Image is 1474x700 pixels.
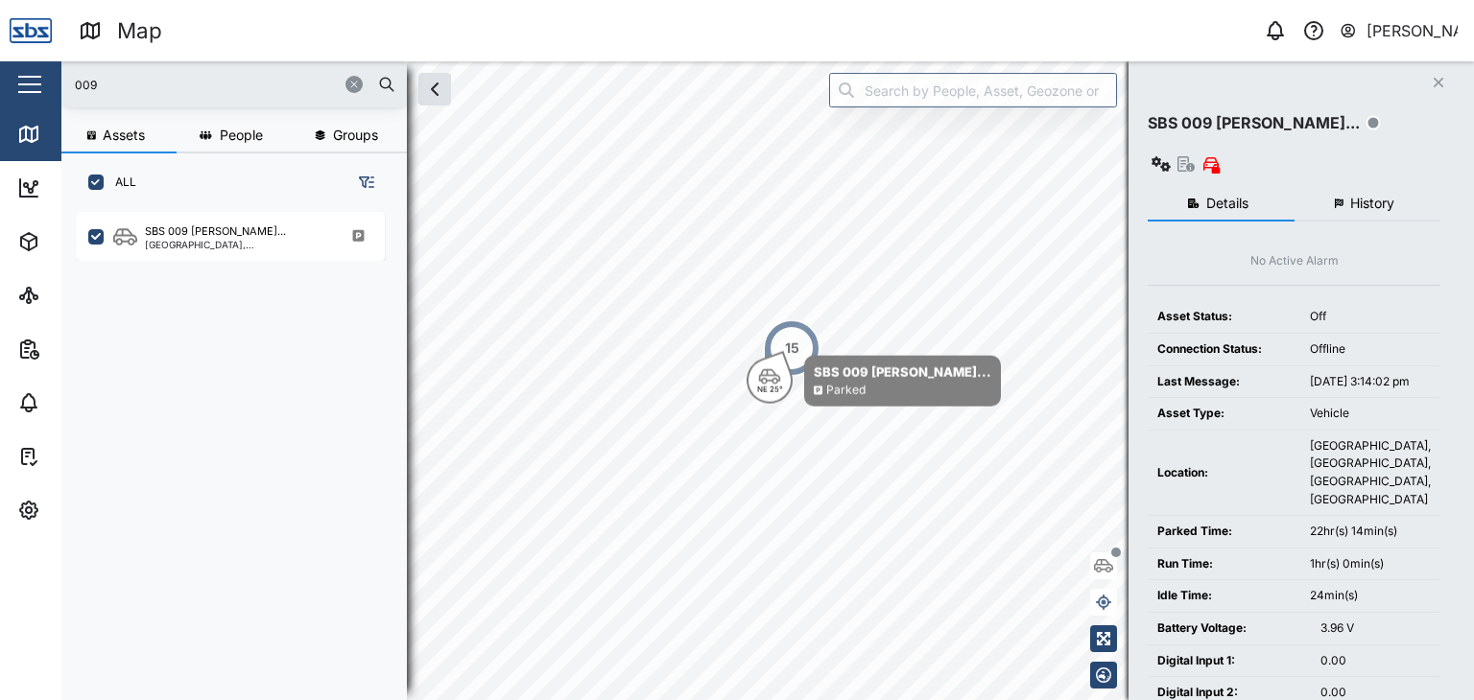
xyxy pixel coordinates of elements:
[747,356,1001,407] div: Map marker
[50,285,96,306] div: Sites
[1350,197,1394,210] span: History
[50,177,136,198] div: Dashboard
[763,319,820,377] div: Map marker
[1250,252,1339,270] div: No Active Alarm
[1157,373,1291,391] div: Last Message:
[220,128,263,142] span: People
[1310,523,1431,541] div: 22hr(s) 14min(s)
[1157,619,1301,638] div: Battery Voltage:
[1157,340,1291,359] div: Connection Status:
[50,446,103,467] div: Tasks
[50,124,93,145] div: Map
[1157,308,1291,326] div: Asset Status:
[1310,587,1431,605] div: 24min(s)
[77,205,406,685] div: grid
[1310,340,1431,359] div: Offline
[145,223,286,240] div: SBS 009 [PERSON_NAME]...
[1339,17,1459,44] button: [PERSON_NAME]
[333,128,378,142] span: Groups
[1310,437,1431,508] div: [GEOGRAPHIC_DATA], [GEOGRAPHIC_DATA], [GEOGRAPHIC_DATA], [GEOGRAPHIC_DATA]
[1310,405,1431,423] div: Vehicle
[50,231,109,252] div: Assets
[1148,111,1360,135] div: SBS 009 [PERSON_NAME]...
[829,73,1117,107] input: Search by People, Asset, Geozone or Place
[1310,555,1431,573] div: 1hr(s) 0min(s)
[1320,619,1431,638] div: 3.96 V
[103,128,145,142] span: Assets
[814,362,991,382] div: SBS 009 [PERSON_NAME]...
[826,382,866,400] div: Parked
[1157,464,1291,482] div: Location:
[1310,373,1431,391] div: [DATE] 3:14:02 pm
[145,240,328,249] div: [GEOGRAPHIC_DATA], [GEOGRAPHIC_DATA]
[1310,308,1431,326] div: Off
[50,392,109,413] div: Alarms
[1320,652,1431,670] div: 0.00
[104,175,136,190] label: ALL
[73,70,395,99] input: Search assets or drivers
[10,10,52,52] img: Main Logo
[1157,405,1291,423] div: Asset Type:
[61,61,1474,700] canvas: Map
[50,500,118,521] div: Settings
[757,385,783,393] div: NE 25°
[1157,555,1291,573] div: Run Time:
[785,338,799,359] div: 15
[1206,197,1248,210] span: Details
[1367,19,1459,43] div: [PERSON_NAME]
[1157,523,1291,541] div: Parked Time:
[1157,652,1301,670] div: Digital Input 1:
[117,14,162,48] div: Map
[50,338,115,360] div: Reports
[1157,587,1291,605] div: Idle Time:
